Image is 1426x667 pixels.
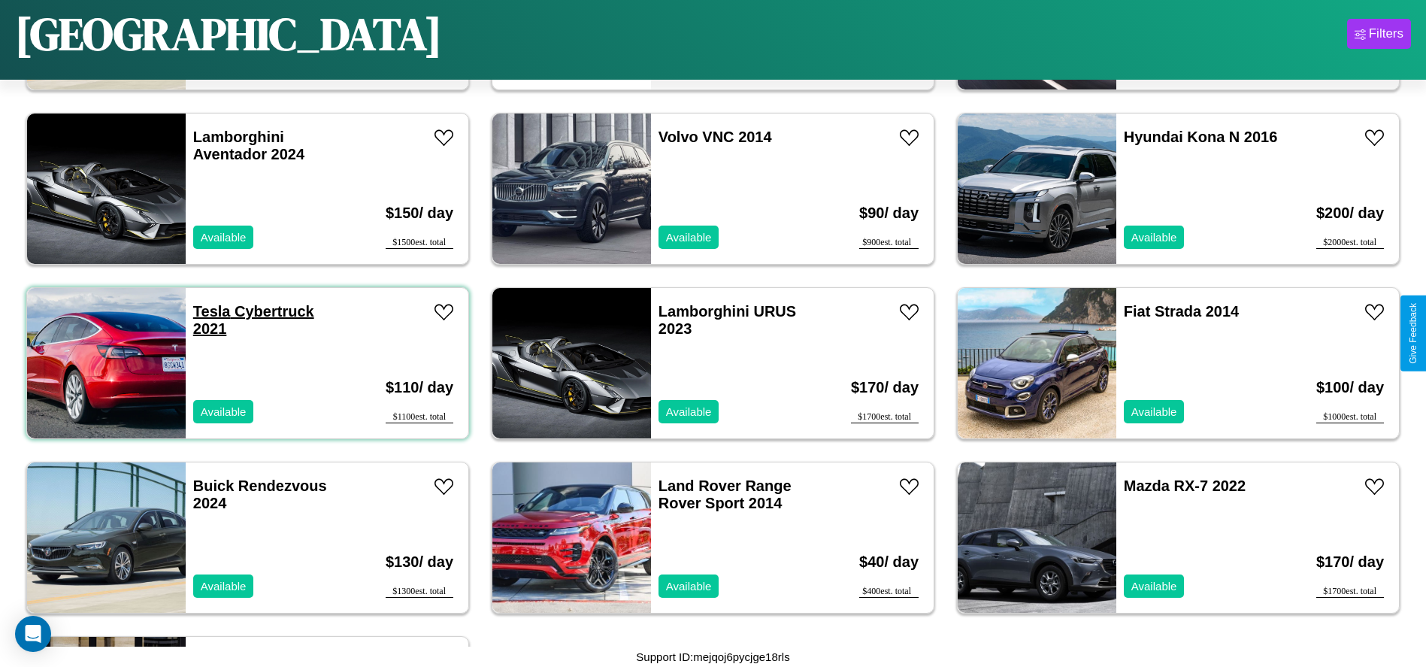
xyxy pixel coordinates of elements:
div: $ 1500 est. total [386,237,453,249]
div: $ 400 est. total [859,586,919,598]
h3: $ 170 / day [851,364,919,411]
p: Available [201,402,247,422]
a: Hyundai Kona N 2016 [1124,129,1278,145]
div: $ 900 est. total [859,237,919,249]
h3: $ 100 / day [1316,364,1384,411]
div: $ 2000 est. total [1316,237,1384,249]
a: Tesla Cybertruck 2021 [193,303,314,337]
div: $ 1100 est. total [386,411,453,423]
h3: $ 150 / day [386,189,453,237]
p: Available [666,402,712,422]
h3: $ 200 / day [1316,189,1384,237]
div: $ 1300 est. total [386,586,453,598]
a: Mazda RX-7 2022 [1124,478,1246,494]
p: Available [201,227,247,247]
a: Buick Rendezvous 2024 [193,478,327,511]
a: Land Rover Range Rover Sport 2014 [659,478,792,511]
h3: $ 40 / day [859,538,919,586]
p: Available [201,576,247,596]
div: $ 1700 est. total [1316,586,1384,598]
h3: $ 130 / day [386,538,453,586]
button: Filters [1347,19,1411,49]
h3: $ 110 / day [386,364,453,411]
a: Lamborghini URUS 2023 [659,303,796,337]
h3: $ 170 / day [1316,538,1384,586]
h1: [GEOGRAPHIC_DATA] [15,3,442,65]
div: Filters [1369,26,1403,41]
p: Available [1131,576,1177,596]
a: Fiat Strada 2014 [1124,303,1239,320]
div: Open Intercom Messenger [15,616,51,652]
a: Volvo VNC 2014 [659,129,772,145]
div: $ 1700 est. total [851,411,919,423]
p: Available [666,576,712,596]
div: $ 1000 est. total [1316,411,1384,423]
p: Available [666,227,712,247]
p: Available [1131,227,1177,247]
div: Give Feedback [1408,303,1418,364]
p: Available [1131,402,1177,422]
p: Support ID: mejqoj6pycjge18rls [636,647,789,667]
a: Lamborghini Aventador 2024 [193,129,304,162]
h3: $ 90 / day [859,189,919,237]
